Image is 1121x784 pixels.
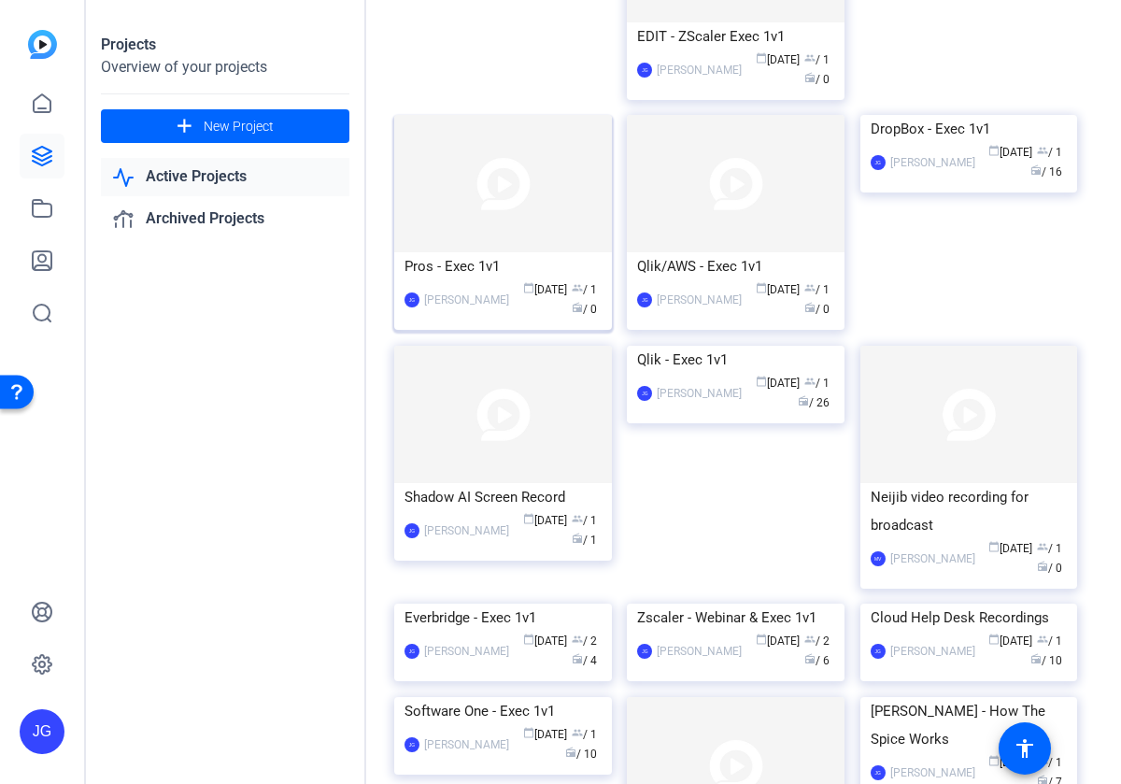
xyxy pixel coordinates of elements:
[988,146,1032,159] span: [DATE]
[572,653,583,664] span: radio
[890,153,975,172] div: [PERSON_NAME]
[637,346,834,374] div: Qlik - Exec 1v1
[572,654,597,667] span: / 4
[572,303,597,316] span: / 0
[1030,164,1042,176] span: radio
[404,523,419,538] div: JG
[404,644,419,659] div: JG
[565,747,576,758] span: radio
[101,200,349,238] a: Archived Projects
[871,644,886,659] div: JG
[572,728,597,741] span: / 1
[572,283,597,296] span: / 1
[798,396,830,409] span: / 26
[523,283,567,296] span: [DATE]
[1014,737,1036,760] mat-icon: accessibility
[637,22,834,50] div: EDIT - ZScaler Exec 1v1
[1037,562,1062,575] span: / 0
[424,642,509,661] div: [PERSON_NAME]
[204,117,274,136] span: New Project
[988,756,1032,769] span: [DATE]
[890,549,975,568] div: [PERSON_NAME]
[988,541,1000,552] span: calendar_today
[871,697,1068,753] div: [PERSON_NAME] - How The Spice Works
[756,377,800,390] span: [DATE]
[804,72,816,83] span: radio
[404,252,602,280] div: Pros - Exec 1v1
[871,604,1068,632] div: Cloud Help Desk Recordings
[572,634,597,648] span: / 2
[804,53,830,66] span: / 1
[637,604,834,632] div: Zscaler - Webinar & Exec 1v1
[572,513,583,524] span: group
[1037,634,1048,645] span: group
[637,644,652,659] div: JG
[101,56,349,78] div: Overview of your projects
[404,697,602,725] div: Software One - Exec 1v1
[804,73,830,86] span: / 0
[804,303,830,316] span: / 0
[756,53,800,66] span: [DATE]
[988,542,1032,555] span: [DATE]
[804,376,816,387] span: group
[756,634,800,648] span: [DATE]
[657,642,742,661] div: [PERSON_NAME]
[871,551,886,566] div: MV
[523,727,534,738] span: calendar_today
[657,291,742,309] div: [PERSON_NAME]
[637,252,834,280] div: Qlik/AWS - Exec 1v1
[101,34,349,56] div: Projects
[890,642,975,661] div: [PERSON_NAME]
[1030,165,1062,178] span: / 16
[572,533,583,544] span: radio
[804,282,816,293] span: group
[523,728,567,741] span: [DATE]
[804,634,830,648] span: / 2
[523,282,534,293] span: calendar_today
[1037,145,1048,156] span: group
[173,115,196,138] mat-icon: add
[804,52,816,64] span: group
[424,735,509,754] div: [PERSON_NAME]
[404,737,419,752] div: JG
[798,395,809,406] span: radio
[988,634,1000,645] span: calendar_today
[1037,542,1062,555] span: / 1
[523,513,534,524] span: calendar_today
[572,634,583,645] span: group
[756,282,767,293] span: calendar_today
[804,653,816,664] span: radio
[988,634,1032,648] span: [DATE]
[565,748,597,761] span: / 10
[404,483,602,511] div: Shadow AI Screen Record
[1037,146,1062,159] span: / 1
[572,727,583,738] span: group
[28,30,57,59] img: blue-gradient.svg
[424,291,509,309] div: [PERSON_NAME]
[657,61,742,79] div: [PERSON_NAME]
[871,765,886,780] div: JG
[1037,634,1062,648] span: / 1
[871,483,1068,539] div: Neijib video recording for broadcast
[756,376,767,387] span: calendar_today
[20,709,64,754] div: JG
[637,386,652,401] div: JG
[804,634,816,645] span: group
[637,292,652,307] div: JG
[988,755,1000,766] span: calendar_today
[871,115,1068,143] div: DropBox - Exec 1v1
[890,763,975,782] div: [PERSON_NAME]
[804,302,816,313] span: radio
[756,634,767,645] span: calendar_today
[572,514,597,527] span: / 1
[523,514,567,527] span: [DATE]
[756,283,800,296] span: [DATE]
[101,109,349,143] button: New Project
[804,377,830,390] span: / 1
[572,534,597,547] span: / 1
[523,634,534,645] span: calendar_today
[1030,654,1062,667] span: / 10
[101,158,349,196] a: Active Projects
[404,292,419,307] div: JG
[988,145,1000,156] span: calendar_today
